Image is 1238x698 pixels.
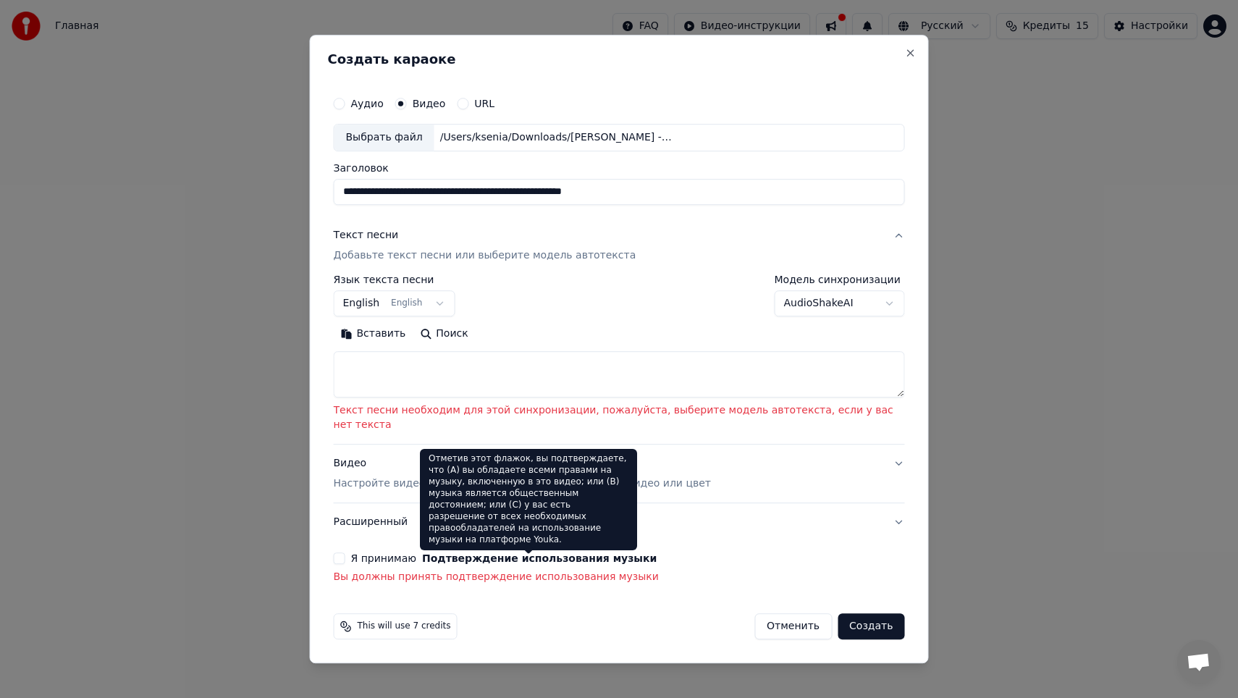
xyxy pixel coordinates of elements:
[334,248,636,263] p: Добавьте текст песни или выберите модель автотекста
[434,130,681,145] div: /Users/ksenia/Downloads/[PERSON_NAME] - Зацепила Премьера клипа 2019 [[DOMAIN_NAME]].mp4
[420,449,637,550] div: Отметив этот флажок, вы подтверждаете, что (A) вы обладаете всеми правами на музыку, включенную в...
[422,553,657,563] button: Я принимаю
[358,621,451,632] span: This will use 7 credits
[413,98,446,109] label: Видео
[334,228,399,243] div: Текст песни
[334,503,905,541] button: Расширенный
[775,274,905,285] label: Модель синхронизации
[334,456,711,491] div: Видео
[334,322,413,345] button: Вставить
[474,98,494,109] label: URL
[334,125,434,151] div: Выбрать файл
[754,613,832,639] button: Отменить
[334,570,905,584] p: Вы должны принять подтверждение использования музыки
[334,216,905,274] button: Текст песниДобавьте текст песни или выберите модель автотекста
[838,613,904,639] button: Создать
[334,274,905,444] div: Текст песниДобавьте текст песни или выберите модель автотекста
[413,322,475,345] button: Поиск
[334,445,905,503] button: ВидеоНастройте видео караоке: используйте изображение, видео или цвет
[334,163,905,173] label: Заголовок
[334,476,711,491] p: Настройте видео караоке: используйте изображение, видео или цвет
[334,403,905,432] p: Текст песни необходим для этой синхронизации, пожалуйста, выберите модель автотекста, если у вас ...
[334,274,455,285] label: Язык текста песни
[351,553,657,563] label: Я принимаю
[328,53,911,66] h2: Создать караоке
[351,98,384,109] label: Аудио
